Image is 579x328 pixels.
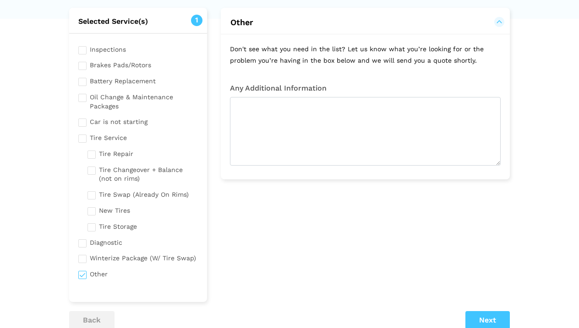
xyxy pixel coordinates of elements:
span: 1 [191,15,202,26]
h2: Selected Service(s) [69,17,207,26]
h3: Any Additional Information [230,84,501,92]
p: Don't see what you need in the list? Let us know what you’re looking for or the problem you’re ha... [221,34,510,75]
button: Other [230,17,501,28]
